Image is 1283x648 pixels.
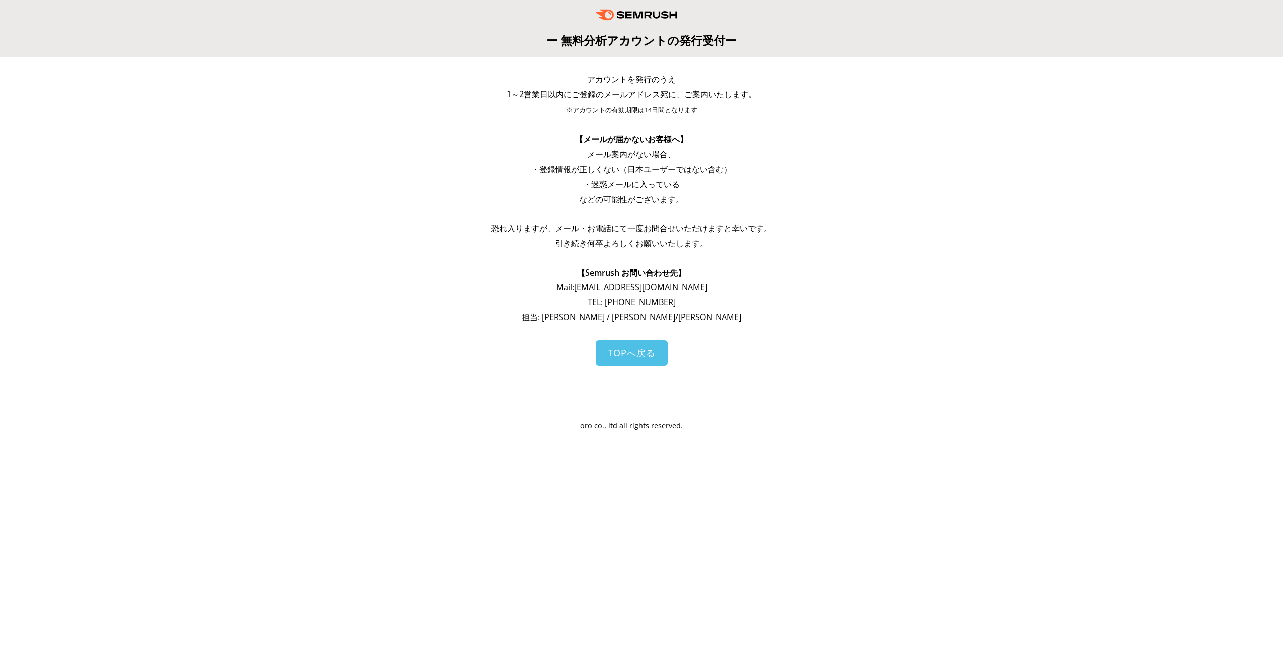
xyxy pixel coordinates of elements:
[522,312,741,323] span: 担当: [PERSON_NAME] / [PERSON_NAME]/[PERSON_NAME]
[579,194,684,205] span: などの可能性がございます。
[577,267,686,278] span: 【Semrush お問い合わせ先】
[587,74,676,85] span: アカウントを発行のうえ
[556,282,707,293] span: Mail: [EMAIL_ADDRESS][DOMAIN_NAME]
[575,134,688,145] span: 【メールが届かないお客様へ】
[531,164,732,175] span: ・登録情報が正しくない（日本ユーザーではない含む）
[555,238,708,249] span: 引き続き何卒よろしくお願いいたします。
[588,297,676,308] span: TEL: [PHONE_NUMBER]
[587,149,676,160] span: メール案内がない場合、
[566,106,697,114] span: ※アカウントの有効期限は14日間となります
[491,223,772,234] span: 恐れ入りますが、メール・お電話にて一度お問合せいただけますと幸いです。
[596,340,668,366] a: TOPへ戻る
[608,347,656,359] span: TOPへ戻る
[580,421,683,430] span: oro co., ltd all rights reserved.
[583,179,680,190] span: ・迷惑メールに入っている
[546,32,737,48] span: ー 無料分析アカウントの発行受付ー
[507,89,756,100] span: 1～2営業日以内にご登録のメールアドレス宛に、ご案内いたします。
